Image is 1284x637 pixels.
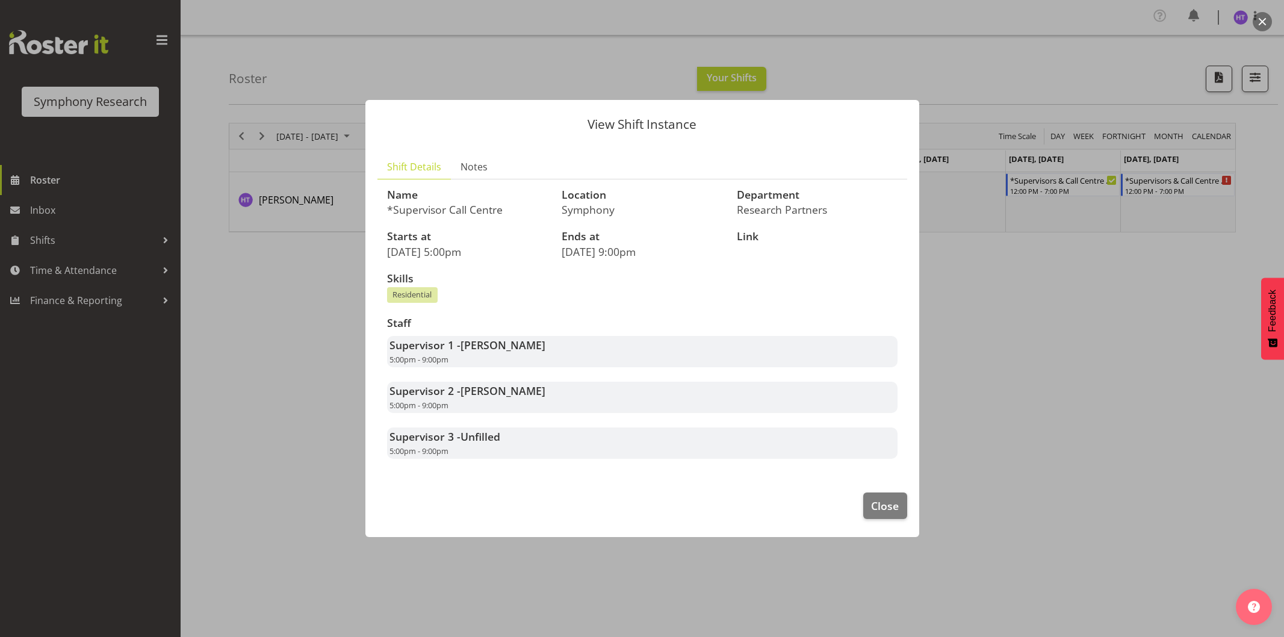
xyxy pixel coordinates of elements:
span: 5:00pm - 9:00pm [389,400,448,411]
p: Symphony [562,203,722,216]
p: *Supervisor Call Centre [387,203,548,216]
span: Close [871,498,899,514]
h3: Name [387,189,548,201]
span: Residential [392,289,432,300]
span: 5:00pm - 9:00pm [389,446,448,456]
p: View Shift Instance [377,118,907,131]
img: help-xxl-2.png [1248,601,1260,613]
strong: Supervisor 3 - [389,429,500,444]
span: Shift Details [387,160,441,174]
strong: Supervisor 1 - [389,338,545,352]
h3: Skills [387,273,898,285]
h3: Link [737,231,898,243]
span: 5:00pm - 9:00pm [389,354,448,365]
h3: Ends at [562,231,722,243]
span: [PERSON_NAME] [461,338,545,352]
span: [PERSON_NAME] [461,384,545,398]
button: Feedback - Show survey [1261,278,1284,359]
h3: Staff [387,317,898,329]
button: Close [863,493,907,519]
strong: Supervisor 2 - [389,384,545,398]
h3: Department [737,189,898,201]
p: [DATE] 5:00pm [387,245,548,258]
span: Unfilled [461,429,500,444]
h3: Location [562,189,722,201]
p: [DATE] 9:00pm [562,245,722,258]
span: Notes [461,160,488,174]
p: Research Partners [737,203,898,216]
h3: Starts at [387,231,548,243]
span: Feedback [1267,290,1278,332]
